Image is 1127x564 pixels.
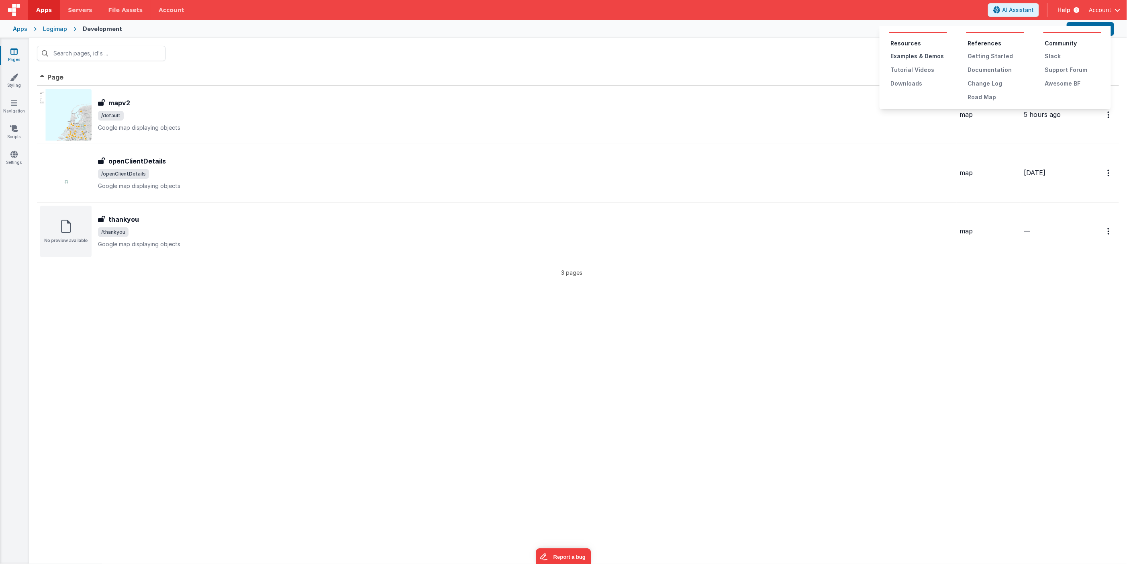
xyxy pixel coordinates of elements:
li: Community [1045,39,1101,47]
div: Road Map [968,93,1024,101]
div: Downloads [891,80,947,88]
div: Support Forum [1045,66,1101,74]
div: Awesome BF [1045,80,1101,88]
li: Resources [891,39,947,47]
div: Tutorial Videos [891,66,947,74]
li: References [968,39,1024,47]
div: Slack [1045,52,1101,60]
div: Examples & Demos [891,52,947,60]
div: Documentation [968,66,1024,74]
div: Getting Started [968,52,1024,60]
div: Change Log [968,80,1024,88]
